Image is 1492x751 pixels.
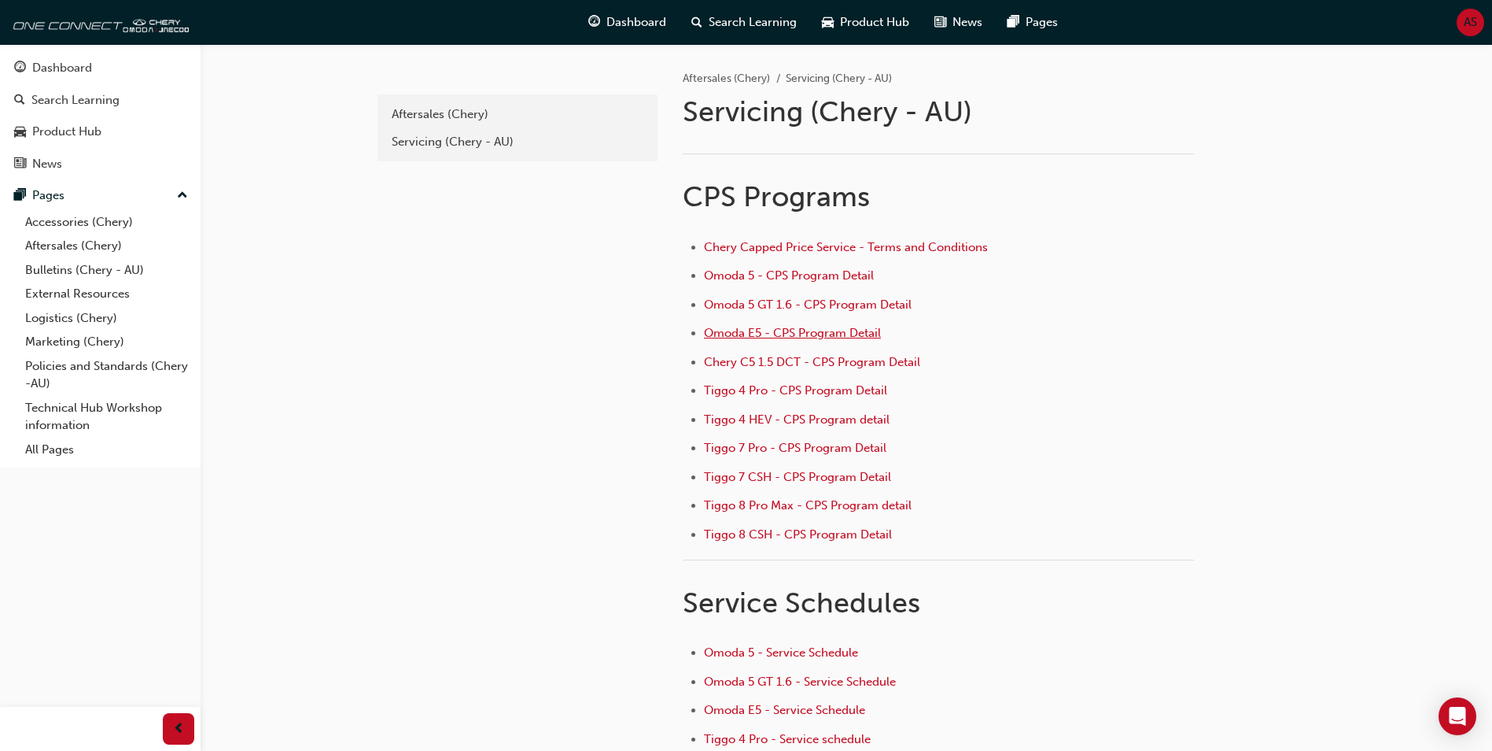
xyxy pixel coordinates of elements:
[19,258,194,283] a: Bulletins (Chery - AU)
[704,470,891,484] a: Tiggo 7 CSH - CPS Program Detail
[392,133,643,151] div: Servicing (Chery - AU)
[19,282,194,306] a: External Resources
[19,396,194,438] a: Technical Hub Workshop information
[384,128,651,156] a: Servicing (Chery - AU)
[588,13,600,32] span: guage-icon
[576,6,679,39] a: guage-iconDashboard
[6,50,194,181] button: DashboardSearch LearningProduct HubNews
[6,54,194,83] a: Dashboard
[704,527,892,542] a: Tiggo 8 CSH - CPS Program Detail
[704,703,865,717] a: Omoda E5 - Service Schedule
[32,59,92,77] div: Dashboard
[6,181,194,210] button: Pages
[19,354,194,396] a: Policies and Standards (Chery -AU)
[809,6,922,39] a: car-iconProduct Hub
[683,179,870,213] span: CPS Programs
[1464,13,1477,31] span: AS
[32,123,101,141] div: Product Hub
[704,298,912,312] a: Omoda 5 GT 1.6 - CPS Program Detail
[709,13,797,31] span: Search Learning
[1008,13,1019,32] span: pages-icon
[683,586,920,620] span: Service Schedules
[704,498,912,512] a: Tiggo 8 Pro Max - CPS Program detail
[679,6,809,39] a: search-iconSearch Learning
[1457,9,1484,36] button: AS
[840,13,909,31] span: Product Hub
[6,86,194,115] a: Search Learning
[177,186,188,206] span: up-icon
[14,125,26,139] span: car-icon
[934,13,946,32] span: news-icon
[392,105,643,124] div: Aftersales (Chery)
[1026,13,1058,31] span: Pages
[14,189,26,203] span: pages-icon
[384,101,651,128] a: Aftersales (Chery)
[822,13,834,32] span: car-icon
[704,646,858,660] a: Omoda 5 - Service Schedule
[6,150,194,179] a: News
[19,234,194,258] a: Aftersales (Chery)
[704,326,881,340] a: Omoda E5 - CPS Program Detail
[704,732,871,746] a: Tiggo 4 Pro - Service schedule
[704,268,874,283] a: Omoda 5 - CPS Program Detail
[691,13,702,32] span: search-icon
[704,383,887,398] a: Tiggo 4 Pro - CPS Program Detail
[704,240,988,254] a: Chery Capped Price Service - Terms and Conditions
[8,6,189,38] img: oneconnect
[683,72,770,85] a: Aftersales (Chery)
[32,187,64,205] div: Pages
[31,91,120,109] div: Search Learning
[19,306,194,331] a: Logistics (Chery)
[952,13,982,31] span: News
[19,330,194,354] a: Marketing (Chery)
[995,6,1070,39] a: pages-iconPages
[14,94,25,108] span: search-icon
[786,70,892,88] li: Servicing (Chery - AU)
[6,117,194,146] a: Product Hub
[922,6,995,39] a: news-iconNews
[704,355,920,369] a: Chery C5 1.5 DCT - CPS Program Detail
[14,61,26,76] span: guage-icon
[19,210,194,235] a: Accessories (Chery)
[683,94,1199,129] h1: Servicing (Chery - AU)
[19,438,194,462] a: All Pages
[173,720,185,739] span: prev-icon
[704,412,890,427] a: Tiggo 4 HEV - CPS Program detail
[606,13,666,31] span: Dashboard
[1439,697,1476,735] div: Open Intercom Messenger
[32,155,62,173] div: News
[14,157,26,172] span: news-icon
[704,441,886,455] a: Tiggo 7 Pro - CPS Program Detail
[704,675,896,689] a: Omoda 5 GT 1.6 - Service Schedule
